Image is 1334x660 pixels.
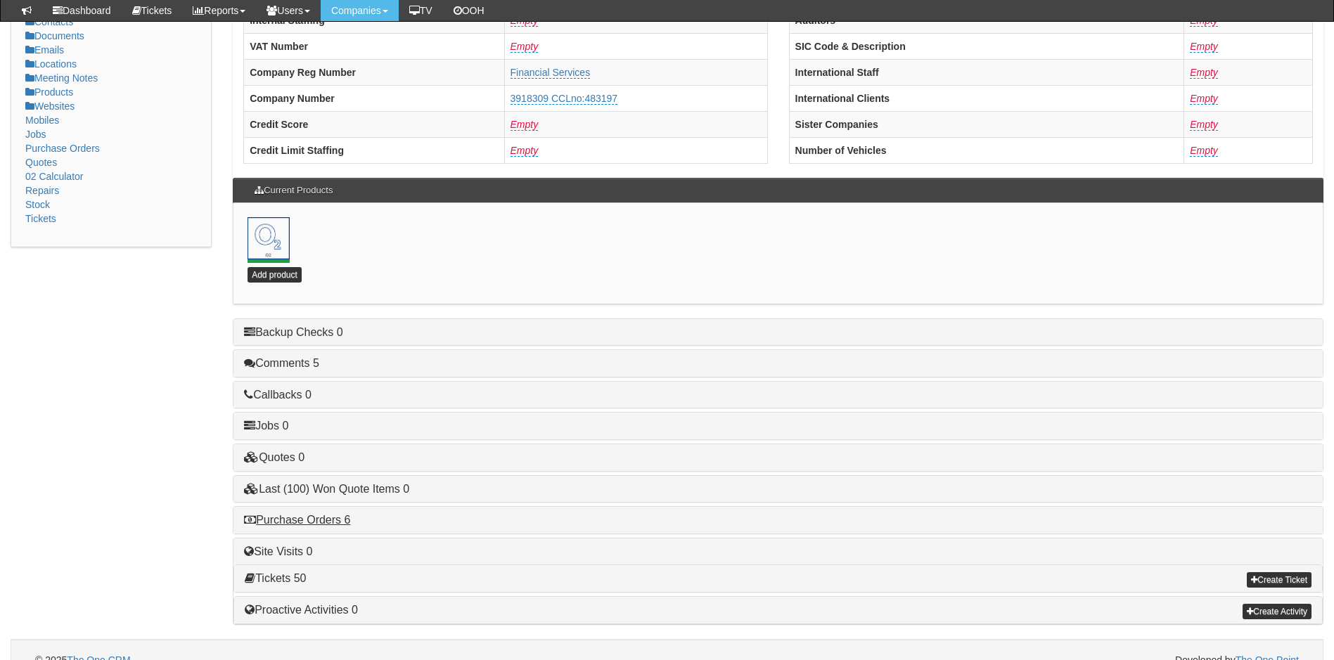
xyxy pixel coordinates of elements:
[244,59,504,85] th: Company Reg Number
[25,143,100,154] a: Purchase Orders
[25,72,98,84] a: Meeting Notes
[789,33,1184,59] th: SIC Code & Description
[1190,119,1218,131] a: Empty
[25,213,56,224] a: Tickets
[1190,145,1218,157] a: Empty
[511,145,539,157] a: Empty
[244,85,504,111] th: Company Number
[789,137,1184,163] th: Number of Vehicles
[25,16,73,27] a: Contacts
[244,389,312,401] a: Callbacks 0
[511,67,591,79] a: Financial Services
[511,41,539,53] a: Empty
[244,451,304,463] a: Quotes 0
[25,171,84,182] a: 02 Calculator
[511,15,539,27] a: Empty
[25,199,50,210] a: Stock
[248,217,290,259] a: Mobile o2<br> 20th Jan 2016 <br> 20th Jan 2018
[25,44,64,56] a: Emails
[1243,604,1311,619] a: Create Activity
[244,326,343,338] a: Backup Checks 0
[25,129,46,140] a: Jobs
[245,572,306,584] a: Tickets 50
[25,157,57,168] a: Quotes
[244,33,504,59] th: VAT Number
[511,119,539,131] a: Empty
[789,111,1184,137] th: Sister Companies
[244,420,288,432] a: Jobs 0
[1190,93,1218,105] a: Empty
[244,111,504,137] th: Credit Score
[244,137,504,163] th: Credit Limit Staffing
[248,267,302,283] a: Add product
[25,185,59,196] a: Repairs
[1190,67,1218,79] a: Empty
[244,545,312,557] a: Site Visits 0
[1247,572,1311,588] a: Create Ticket
[1190,41,1218,53] a: Empty
[244,514,350,526] a: Purchase Orders 6
[248,217,290,259] img: o2.png
[25,30,84,41] a: Documents
[25,101,75,112] a: Websites
[1190,15,1218,27] a: Empty
[25,58,77,70] a: Locations
[245,604,358,616] a: Proactive Activities 0
[789,85,1184,111] th: International Clients
[25,115,59,126] a: Mobiles
[25,86,73,98] a: Products
[511,93,618,105] a: 3918309 CCLno:483197
[789,59,1184,85] th: International Staff
[244,357,319,369] a: Comments 5
[248,179,340,202] h3: Current Products
[244,483,409,495] a: Last (100) Won Quote Items 0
